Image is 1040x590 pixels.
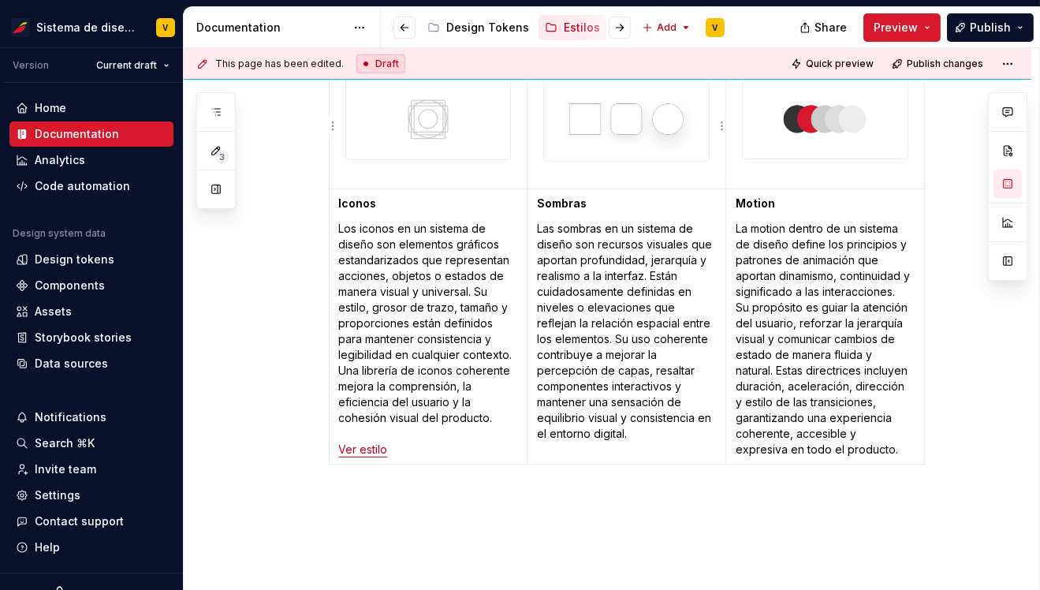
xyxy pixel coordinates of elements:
[35,513,124,529] div: Contact support
[9,457,173,482] a: Invite team
[35,100,66,116] div: Home
[9,405,173,430] button: Notifications
[792,13,857,42] button: Share
[970,20,1011,35] span: Publish
[35,435,95,451] div: Search ⌘K
[339,196,377,210] strong: Iconos
[421,15,535,40] a: Design Tokens
[887,53,990,75] button: Publish changes
[9,351,173,376] a: Data sources
[9,535,173,560] button: Help
[13,59,49,72] div: Version
[743,80,908,159] img: a748026e-f94b-4396-ae2c-be14bfa069d2.png
[736,196,775,210] strong: Motion
[89,54,177,77] button: Current draft
[657,21,677,34] span: Add
[9,147,173,173] a: Analytics
[544,80,709,160] img: de2ab81a-b32f-4053-a9e9-0ec321fc8f8f.png
[215,58,344,70] span: This page has been edited.
[13,227,106,240] div: Design system data
[863,13,941,42] button: Preview
[9,273,173,298] a: Components
[196,20,345,35] div: Documentation
[637,17,696,39] button: Add
[9,95,173,121] a: Home
[35,178,130,194] div: Code automation
[216,151,229,163] span: 3
[9,247,173,272] a: Design tokens
[35,304,72,319] div: Assets
[947,13,1034,42] button: Publish
[35,409,106,425] div: Notifications
[35,461,96,477] div: Invite team
[806,58,874,70] span: Quick preview
[537,196,587,210] strong: Sombras
[96,59,157,72] span: Current draft
[36,20,137,35] div: Sistema de diseño Iberia
[35,330,132,345] div: Storybook stories
[375,58,399,70] span: Draft
[9,325,173,350] a: Storybook stories
[713,21,718,34] div: V
[736,221,915,457] p: La motion dentro de un sistema de diseño define los principios y patrones de animación que aporta...
[9,431,173,456] button: Search ⌘K
[9,299,173,324] a: Assets
[9,174,173,199] a: Code automation
[163,21,169,34] div: V
[339,221,518,457] p: Los iconos en un sistema de diseño son elementos gráficos estandarizados que representan acciones...
[446,20,529,35] div: Design Tokens
[35,540,60,555] div: Help
[11,18,30,37] img: 55604660-494d-44a9-beb2-692398e9940a.png
[35,152,85,168] div: Analytics
[3,10,180,44] button: Sistema de diseño IberiaV
[539,15,606,40] a: Estilos
[9,509,173,534] button: Contact support
[874,20,918,35] span: Preview
[564,20,600,35] div: Estilos
[786,53,881,75] button: Quick preview
[346,80,511,159] img: 83e70cd3-c9eb-4a3f-b554-11736f2d3a6c.png
[35,278,105,293] div: Components
[35,252,114,267] div: Design tokens
[35,487,80,503] div: Settings
[339,442,388,456] a: Ver estilo
[814,20,847,35] span: Share
[9,121,173,147] a: Documentation
[537,221,716,442] p: Las sombras en un sistema de diseño son recursos visuales que aportan profundidad, jerarquía y re...
[907,58,983,70] span: Publish changes
[35,126,119,142] div: Documentation
[35,356,108,372] div: Data sources
[9,483,173,508] a: Settings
